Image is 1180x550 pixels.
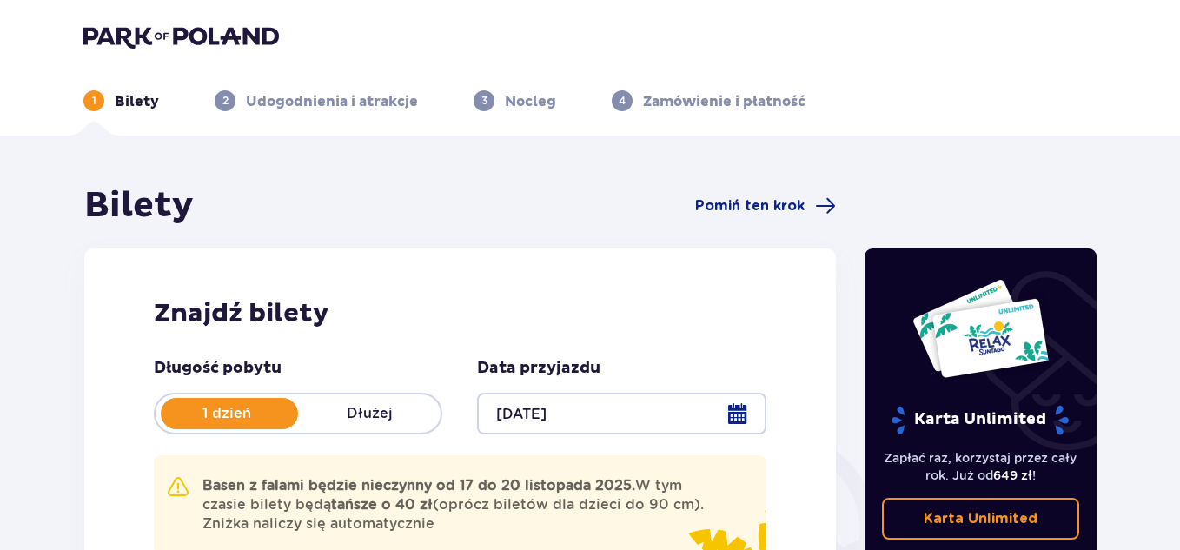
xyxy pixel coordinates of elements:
[474,90,556,111] div: 3Nocleg
[993,468,1032,482] span: 649 zł
[882,449,1080,484] p: Zapłać raz, korzystaj przez cały rok. Już od !
[924,509,1037,528] p: Karta Unlimited
[612,90,805,111] div: 4Zamówienie i płatność
[890,405,1071,435] p: Karta Unlimited
[643,92,805,111] p: Zamówienie i płatność
[83,24,279,49] img: Park of Poland logo
[298,404,441,423] p: Dłużej
[154,297,766,330] h2: Znajdź bilety
[912,278,1050,379] img: Dwie karty całoroczne do Suntago z napisem 'UNLIMITED RELAX', na białym tle z tropikalnymi liśćmi...
[115,92,159,111] p: Bilety
[202,476,711,533] p: W tym czasie bilety będą (oprócz biletów dla dzieci do 90 cm). Zniżka naliczy się automatycznie
[83,90,159,111] div: 1Bilety
[154,358,282,379] p: Długość pobytu
[92,93,96,109] p: 1
[215,90,418,111] div: 2Udogodnienia i atrakcje
[156,404,298,423] p: 1 dzień
[505,92,556,111] p: Nocleg
[882,498,1080,540] a: Karta Unlimited
[695,195,836,216] a: Pomiń ten krok
[84,184,194,228] h1: Bilety
[695,196,805,215] span: Pomiń ten krok
[202,477,635,494] strong: Basen z falami będzie nieczynny od 17 do 20 listopada 2025.
[246,92,418,111] p: Udogodnienia i atrakcje
[477,358,600,379] p: Data przyjazdu
[222,93,229,109] p: 2
[331,496,433,513] strong: tańsze o 40 zł
[481,93,487,109] p: 3
[619,93,626,109] p: 4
